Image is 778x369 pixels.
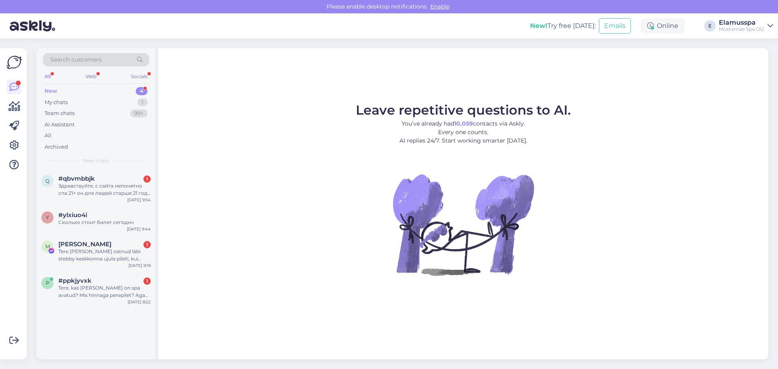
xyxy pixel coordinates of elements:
div: E [704,20,716,32]
div: Tere [PERSON_NAME] ostnud läbi stebby keskkonna ujula pileti, kui soovin minna elamus spasse kas ... [58,248,151,262]
div: My chats [45,98,68,107]
div: Online [641,19,685,33]
span: Maria Haavik [58,241,111,248]
span: M [45,243,50,250]
span: #ppkjyvxk [58,277,92,284]
div: [DATE] 9:44 [127,226,151,232]
div: 1 [143,175,151,183]
p: You’ve already had contacts via Askly. Every one counts. AI replies 24/7. Start working smarter [... [356,119,571,145]
div: Socials [129,71,149,82]
div: All [43,71,52,82]
span: p [46,280,49,286]
div: New [45,87,57,95]
div: Elamusspa [719,19,764,26]
a: ElamusspaMustamäe Spa OÜ [719,19,773,32]
div: Try free [DATE]: [530,21,596,31]
span: #ylxiuo4i [58,211,87,219]
div: Сколько стоит билет сегоднч [58,219,151,226]
div: All [45,132,51,140]
div: [DATE] 9:19 [128,262,151,269]
img: Askly Logo [6,55,22,70]
span: #qbvmbbjk [58,175,95,182]
span: y [46,214,49,220]
div: Здравствуйте, с сайта непонятно спа 21+ он для людей старше 21 года или туда можно начиная с 18 лет? [58,182,151,197]
div: Mustamäe Spa OÜ [719,26,764,32]
div: 1 [143,277,151,285]
div: [DATE] 9:54 [127,197,151,203]
div: 99+ [130,109,147,117]
div: Web [84,71,98,82]
span: Enable [428,3,452,10]
button: Emails [599,18,631,34]
span: Leave repetitive questions to AI. [356,102,571,118]
div: Archived [45,143,68,151]
b: 10,059 [454,120,473,127]
img: No Chat active [390,151,536,297]
span: New chats [83,157,109,164]
div: Tere, kas [PERSON_NAME] on spa avatud? Mis hinnaga perepilet? Aga kaks tàiskasvanut ja 7 a laps? [58,284,151,299]
div: 1 [143,241,151,248]
div: 4 [136,87,147,95]
span: q [45,178,49,184]
div: Team chats [45,109,75,117]
b: New! [530,22,547,30]
div: [DATE] 8:22 [128,299,151,305]
div: AI Assistant [45,121,75,129]
span: Search customers [50,55,102,64]
div: 1 [137,98,147,107]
